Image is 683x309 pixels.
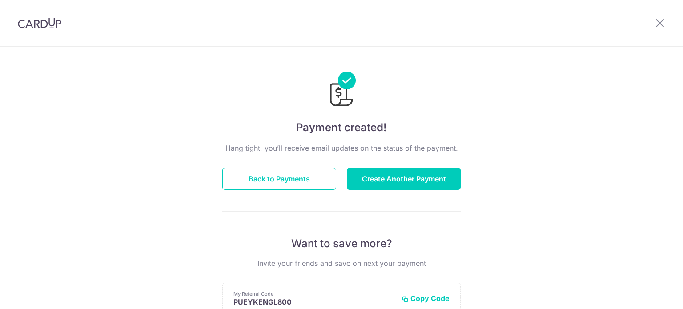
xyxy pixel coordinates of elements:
[222,237,461,251] p: Want to save more?
[18,18,61,28] img: CardUp
[222,120,461,136] h4: Payment created!
[327,72,356,109] img: Payments
[402,294,450,303] button: Copy Code
[222,143,461,153] p: Hang tight, you’ll receive email updates on the status of the payment.
[347,168,461,190] button: Create Another Payment
[233,297,394,306] p: PUEYKENGL800
[233,290,394,297] p: My Referral Code
[222,168,336,190] button: Back to Payments
[626,282,674,305] iframe: Opens a widget where you can find more information
[222,258,461,269] p: Invite your friends and save on next your payment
